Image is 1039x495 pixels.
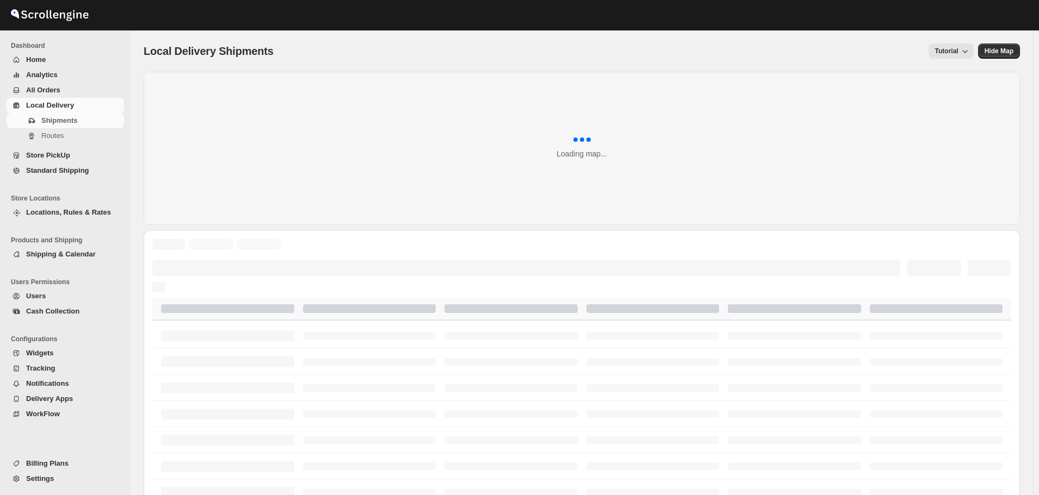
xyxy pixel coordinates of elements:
button: Tutorial [929,43,974,59]
span: Billing Plans [26,459,69,467]
span: Cash Collection [26,307,79,315]
span: Local Delivery Shipments [144,45,274,57]
span: Delivery Apps [26,394,73,403]
button: Home [7,52,124,67]
span: WorkFlow [26,410,60,418]
span: Store PickUp [26,151,70,159]
button: Notifications [7,376,124,391]
span: Notifications [26,379,69,387]
span: Tutorial [935,47,958,55]
span: Standard Shipping [26,166,89,174]
button: Widgets [7,346,124,361]
span: Hide Map [985,47,1013,55]
span: Users Permissions [11,278,125,286]
button: Users [7,289,124,304]
span: Configurations [11,335,125,343]
span: Locations, Rules & Rates [26,208,111,216]
span: Routes [41,131,64,140]
span: Users [26,292,46,300]
span: Store Locations [11,194,125,203]
button: Delivery Apps [7,391,124,406]
span: Widgets [26,349,53,357]
span: Tracking [26,364,55,372]
button: Tracking [7,361,124,376]
button: Locations, Rules & Rates [7,205,124,220]
button: WorkFlow [7,406,124,422]
span: Analytics [26,71,58,79]
button: Cash Collection [7,304,124,319]
button: Shipments [7,113,124,128]
span: Products and Shipping [11,236,125,245]
span: Settings [26,474,54,483]
button: Billing Plans [7,456,124,471]
button: Shipping & Calendar [7,247,124,262]
button: Routes [7,128,124,143]
span: Home [26,55,46,64]
span: All Orders [26,86,60,94]
div: Loading map... [556,148,607,159]
button: Map action label [978,43,1020,59]
button: Settings [7,471,124,486]
span: Local Delivery [26,101,74,109]
button: Analytics [7,67,124,83]
span: Dashboard [11,41,125,50]
span: Shipping & Calendar [26,250,96,258]
span: Shipments [41,116,77,124]
button: All Orders [7,83,124,98]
